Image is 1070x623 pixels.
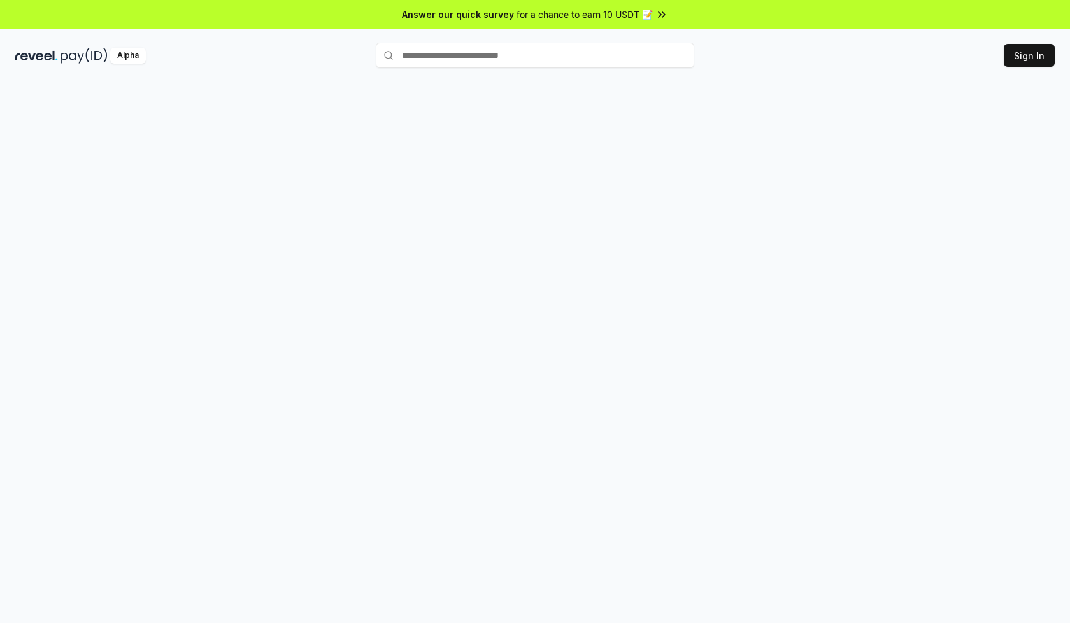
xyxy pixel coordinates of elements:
[110,48,146,64] div: Alpha
[15,48,58,64] img: reveel_dark
[517,8,653,21] span: for a chance to earn 10 USDT 📝
[1004,44,1055,67] button: Sign In
[61,48,108,64] img: pay_id
[402,8,514,21] span: Answer our quick survey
